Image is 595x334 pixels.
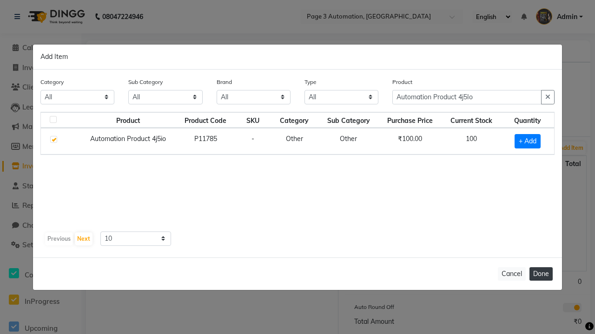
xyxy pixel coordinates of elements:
td: - [235,128,270,154]
th: Current Stock [442,112,501,128]
label: Sub Category [128,78,163,86]
span: + Add [515,134,541,148]
td: Other [270,128,318,154]
td: P11785 [176,128,235,154]
label: Category [40,78,64,86]
td: 100 [442,128,501,154]
td: Other [318,128,379,154]
th: Sub Category [318,112,379,128]
th: Quantity [501,112,554,128]
button: Cancel [498,267,526,281]
button: Done [529,267,553,281]
label: Brand [217,78,232,86]
th: Product Code [176,112,235,128]
span: Purchase Price [387,116,433,125]
div: Add Item [33,45,562,70]
td: ₹100.00 [379,128,442,154]
input: Search or Scan Product [392,90,542,104]
th: Category [270,112,318,128]
th: Product [80,112,176,128]
td: Automation Product 4j5io [80,128,176,154]
label: Product [392,78,412,86]
button: Next [75,232,93,245]
label: Type [304,78,317,86]
th: SKU [235,112,270,128]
